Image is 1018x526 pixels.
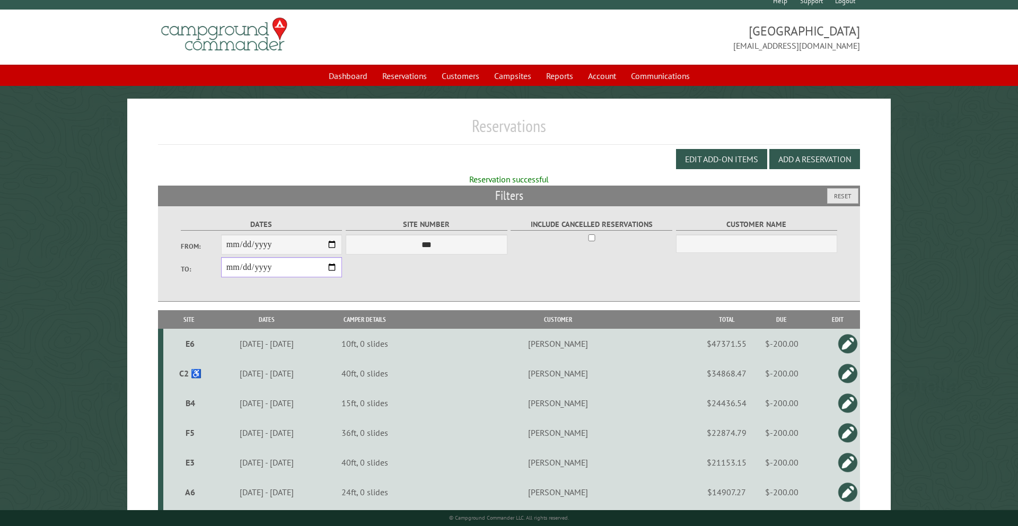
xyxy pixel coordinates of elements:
[748,329,815,358] td: $-200.00
[168,427,213,438] div: F5
[168,338,213,349] div: E6
[346,218,507,231] label: Site Number
[827,188,858,204] button: Reset
[748,418,815,448] td: $-200.00
[815,310,861,329] th: Edit
[705,310,748,329] th: Total
[705,418,748,448] td: $22874.79
[705,448,748,477] td: $21153.15
[168,368,213,379] div: C2 ♿
[509,22,860,52] span: [GEOGRAPHIC_DATA] [EMAIL_ADDRESS][DOMAIN_NAME]
[216,487,318,497] div: [DATE] - [DATE]
[705,329,748,358] td: $47371.55
[158,186,861,206] h2: Filters
[705,477,748,507] td: $14907.27
[676,149,767,169] button: Edit Add-on Items
[158,14,291,55] img: Campground Commander
[705,358,748,388] td: $34868.47
[748,358,815,388] td: $-200.00
[748,448,815,477] td: $-200.00
[769,149,860,169] button: Add a Reservation
[319,358,410,388] td: 40ft, 0 slides
[319,418,410,448] td: 36ft, 0 slides
[216,457,318,468] div: [DATE] - [DATE]
[216,368,318,379] div: [DATE] - [DATE]
[163,310,215,329] th: Site
[319,388,410,418] td: 15ft, 0 slides
[216,338,318,349] div: [DATE] - [DATE]
[319,310,410,329] th: Camper Details
[216,398,318,408] div: [DATE] - [DATE]
[411,388,705,418] td: [PERSON_NAME]
[158,116,861,145] h1: Reservations
[748,388,815,418] td: $-200.00
[411,310,705,329] th: Customer
[168,487,213,497] div: A6
[181,264,221,274] label: To:
[216,427,318,438] div: [DATE] - [DATE]
[411,358,705,388] td: [PERSON_NAME]
[319,477,410,507] td: 24ft, 0 slides
[181,218,343,231] label: Dates
[540,66,580,86] a: Reports
[411,477,705,507] td: [PERSON_NAME]
[411,418,705,448] td: [PERSON_NAME]
[435,66,486,86] a: Customers
[449,514,569,521] small: © Campground Commander LLC. All rights reserved.
[488,66,538,86] a: Campsites
[319,329,410,358] td: 10ft, 0 slides
[168,398,213,408] div: B4
[168,457,213,468] div: E3
[376,66,433,86] a: Reservations
[411,329,705,358] td: [PERSON_NAME]
[748,310,815,329] th: Due
[181,241,221,251] label: From:
[411,448,705,477] td: [PERSON_NAME]
[705,388,748,418] td: $24436.54
[625,66,696,86] a: Communications
[676,218,838,231] label: Customer Name
[215,310,320,329] th: Dates
[319,448,410,477] td: 40ft, 0 slides
[582,66,622,86] a: Account
[158,173,861,185] div: Reservation successful
[511,218,672,231] label: Include Cancelled Reservations
[748,477,815,507] td: $-200.00
[322,66,374,86] a: Dashboard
